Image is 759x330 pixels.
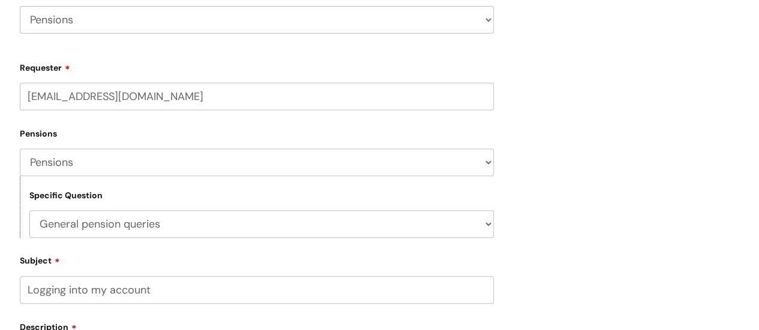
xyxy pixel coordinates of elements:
[29,190,103,201] label: Specific Question
[20,252,494,266] label: Subject
[20,83,494,110] input: Email
[20,126,494,139] label: Pensions
[20,59,494,73] label: Requester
